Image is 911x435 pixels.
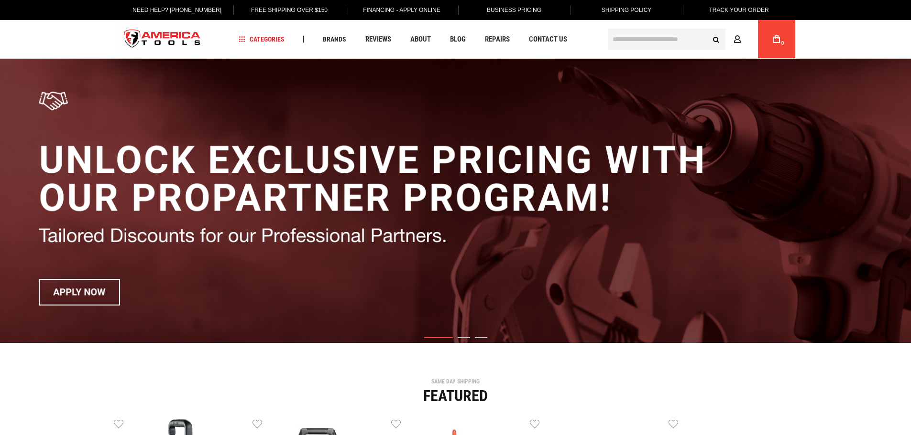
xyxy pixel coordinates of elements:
[116,21,209,57] img: America Tools
[446,33,470,46] a: Blog
[781,41,784,46] span: 0
[768,20,786,58] a: 0
[406,33,435,46] a: About
[481,33,514,46] a: Repairs
[114,388,798,403] div: Featured
[318,33,351,46] a: Brands
[485,36,510,43] span: Repairs
[365,36,391,43] span: Reviews
[116,21,209,57] a: store logo
[707,30,725,48] button: Search
[323,36,346,42] span: Brands
[602,7,652,13] span: Shipping Policy
[525,33,571,46] a: Contact Us
[234,33,289,46] a: Categories
[410,36,431,43] span: About
[239,36,285,42] span: Categories
[114,379,798,384] div: SAME DAY SHIPPING
[529,36,567,43] span: Contact Us
[450,36,466,43] span: Blog
[361,33,395,46] a: Reviews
